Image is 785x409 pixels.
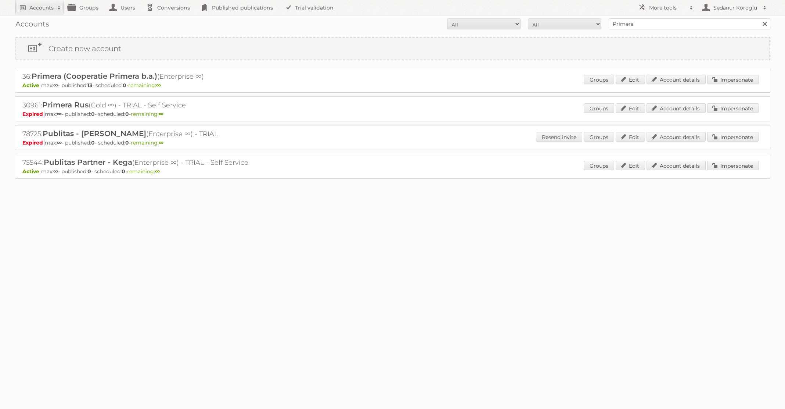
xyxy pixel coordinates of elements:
[22,129,280,139] h2: 78725: (Enterprise ∞) - TRIAL
[155,168,160,175] strong: ∞
[127,168,160,175] span: remaining:
[649,4,686,11] h2: More tools
[15,38,770,60] a: Create new account
[22,82,41,89] span: Active
[22,111,763,117] p: max: - published: - scheduled: -
[22,168,41,175] span: Active
[707,103,759,113] a: Impersonate
[22,111,45,117] span: Expired
[707,132,759,142] a: Impersonate
[53,82,58,89] strong: ∞
[647,75,706,84] a: Account details
[57,111,62,117] strong: ∞
[22,168,763,175] p: max: - published: - scheduled: -
[125,111,129,117] strong: 0
[125,139,129,146] strong: 0
[22,72,280,81] h2: 36: (Enterprise ∞)
[44,158,132,167] span: Publitas Partner - Kega
[536,132,582,142] a: Resend invite
[131,111,163,117] span: remaining:
[43,129,146,138] span: Publitas - [PERSON_NAME]
[22,158,280,167] h2: 75544: (Enterprise ∞) - TRIAL - Self Service
[159,111,163,117] strong: ∞
[57,139,62,146] strong: ∞
[616,103,645,113] a: Edit
[91,139,95,146] strong: 0
[616,132,645,142] a: Edit
[53,168,58,175] strong: ∞
[707,161,759,170] a: Impersonate
[42,100,89,109] span: Primera Rus
[22,139,45,146] span: Expired
[91,111,95,117] strong: 0
[584,75,614,84] a: Groups
[32,72,157,81] span: Primera (Cooperatie Primera b.a.)
[29,4,54,11] h2: Accounts
[22,100,280,110] h2: 30961: (Gold ∞) - TRIAL - Self Service
[122,168,125,175] strong: 0
[159,139,163,146] strong: ∞
[123,82,126,89] strong: 0
[128,82,161,89] span: remaining:
[584,161,614,170] a: Groups
[22,139,763,146] p: max: - published: - scheduled: -
[87,168,91,175] strong: 0
[22,82,763,89] p: max: - published: - scheduled: -
[647,103,706,113] a: Account details
[616,161,645,170] a: Edit
[712,4,759,11] h2: Sedanur Koroglu
[647,132,706,142] a: Account details
[87,82,92,89] strong: 13
[647,161,706,170] a: Account details
[584,103,614,113] a: Groups
[616,75,645,84] a: Edit
[131,139,163,146] span: remaining:
[156,82,161,89] strong: ∞
[584,132,614,142] a: Groups
[707,75,759,84] a: Impersonate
